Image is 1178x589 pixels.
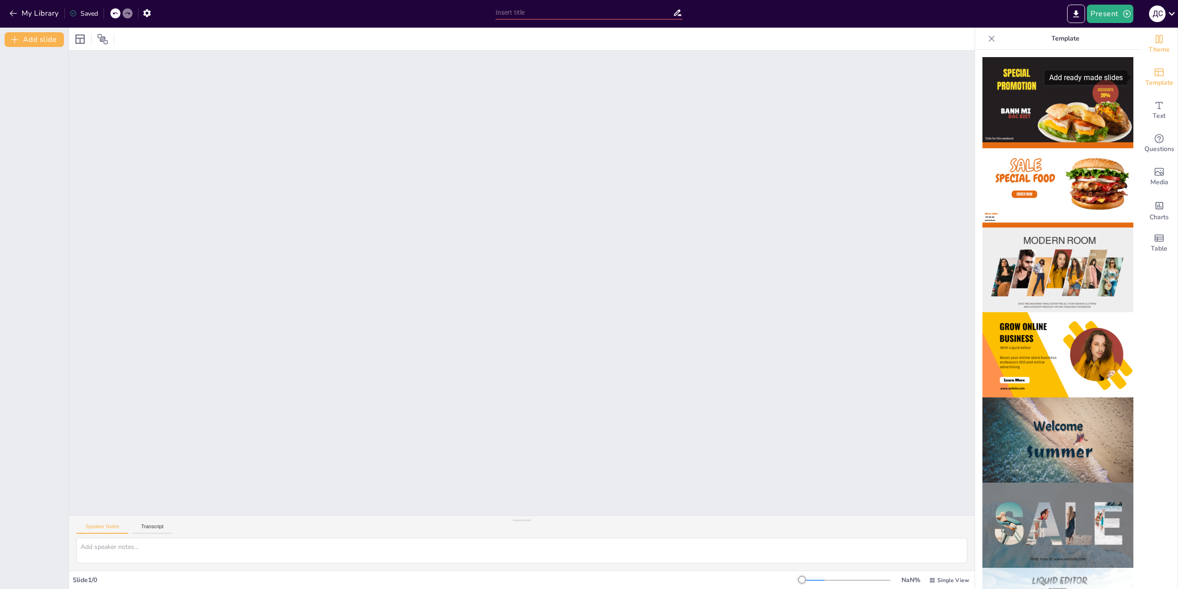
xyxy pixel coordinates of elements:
span: Charts [1149,212,1169,222]
span: Position [97,34,108,45]
button: Export to PowerPoint [1067,5,1085,23]
button: Present [1087,5,1133,23]
span: Single View [937,577,969,584]
img: thumb-4.png [982,312,1133,397]
span: Template [1145,78,1173,88]
button: Add slide [5,32,64,47]
img: thumb-5.png [982,397,1133,483]
div: Add text boxes [1141,94,1178,127]
input: Insert title [496,6,673,19]
div: Saved [69,9,98,18]
span: Questions [1144,144,1174,154]
div: Layout [73,32,87,47]
span: Text [1153,111,1166,121]
p: Template [999,28,1132,50]
div: Get real-time input from your audience [1141,127,1178,160]
span: Media [1150,177,1168,187]
div: Add a table [1141,227,1178,260]
button: Speaker Notes [76,524,128,534]
img: thumb-1.png [982,57,1133,142]
div: Add images, graphics, shapes or video [1141,160,1178,193]
span: Table [1151,244,1167,254]
div: Slide 1 / 0 [73,576,802,584]
button: Transcript [132,524,173,534]
div: NaN % [900,576,922,584]
button: Д С [1149,5,1166,23]
button: My Library [7,6,63,21]
div: Add charts and graphs [1141,193,1178,227]
div: Change the overall theme [1141,28,1178,61]
img: thumb-3.png [982,227,1133,313]
div: Д С [1149,6,1166,22]
img: thumb-2.png [982,142,1133,227]
span: Theme [1149,45,1170,55]
div: Add ready made slides [1045,70,1127,85]
div: Add ready made slides [1141,61,1178,94]
img: thumb-6.png [982,483,1133,568]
